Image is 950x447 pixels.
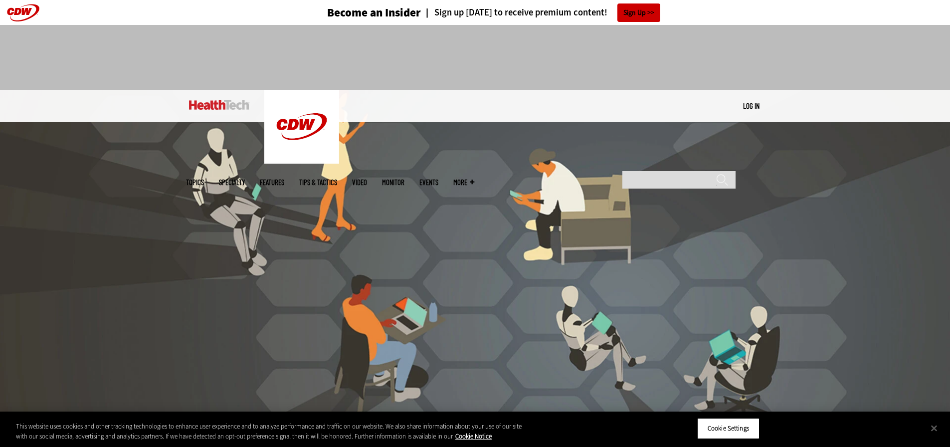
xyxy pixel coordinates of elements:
span: Specialty [219,179,245,186]
a: Events [419,179,438,186]
a: Video [352,179,367,186]
button: Close [923,417,945,439]
span: More [453,179,474,186]
a: Sign Up [617,3,660,22]
button: Cookie Settings [697,418,760,439]
iframe: advertisement [294,35,657,80]
div: User menu [743,101,760,111]
a: MonITor [382,179,404,186]
a: Become an Insider [290,7,421,18]
a: Tips & Tactics [299,179,337,186]
a: CDW [264,156,339,166]
img: Home [264,90,339,164]
a: More information about your privacy [455,432,492,441]
a: Sign up [DATE] to receive premium content! [421,8,607,17]
h3: Become an Insider [327,7,421,18]
img: Home [189,100,249,110]
div: This website uses cookies and other tracking technologies to enhance user experience and to analy... [16,422,523,441]
a: Features [260,179,284,186]
span: Topics [186,179,204,186]
a: Log in [743,101,760,110]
